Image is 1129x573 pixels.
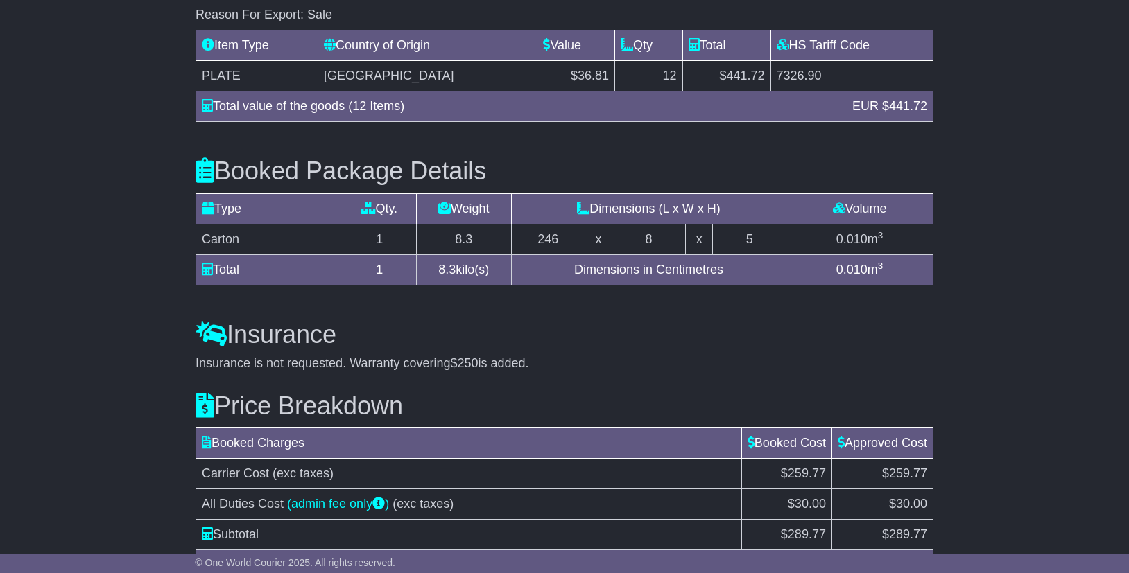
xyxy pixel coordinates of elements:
td: 8 [612,224,686,254]
td: Total [196,254,343,285]
td: Booked Charges [196,428,742,459]
td: [GEOGRAPHIC_DATA] [318,61,537,91]
td: Approved Cost [831,428,933,459]
span: 289.77 [889,527,927,541]
td: 5 [713,224,786,254]
td: m [786,224,933,254]
sup: 3 [878,261,884,271]
div: Total value of the goods (12 Items) [195,97,845,116]
span: (exc taxes) [393,497,454,511]
td: x [685,224,712,254]
span: © One World Courier 2025. All rights reserved. [195,557,395,568]
div: Insurance is not requested. Warranty covering is added. [196,356,933,371]
td: $441.72 [682,61,770,91]
td: m [786,254,933,285]
span: Carrier Cost [202,466,269,480]
span: 8.3 [438,263,456,276]
td: 1 [343,224,416,254]
td: Weight [416,193,511,224]
sup: 3 [878,230,884,240]
td: kilo(s) [416,254,511,285]
td: 12 [614,61,682,91]
td: $36.81 [537,61,615,91]
div: EUR $441.72 [845,97,934,116]
div: Reason For Export: Sale [196,8,933,23]
h3: Booked Package Details [196,157,933,185]
td: 246 [511,224,585,254]
td: Country of Origin [318,30,537,61]
td: Value [537,30,615,61]
td: $ [741,520,831,550]
td: 1 [343,254,416,285]
span: $259.77 [781,466,826,480]
span: $30.00 [788,497,826,511]
td: Qty [614,30,682,61]
td: Volume [786,193,933,224]
h3: Price Breakdown [196,392,933,420]
span: 289.77 [788,527,826,541]
td: Type [196,193,343,224]
td: Total [682,30,770,61]
h3: Insurance [196,321,933,349]
td: Dimensions in Centimetres [511,254,786,285]
span: $30.00 [889,497,927,511]
td: 8.3 [416,224,511,254]
span: (exc taxes) [273,466,334,480]
td: Subtotal [196,520,742,550]
td: Item Type [196,30,318,61]
td: Qty. [343,193,416,224]
td: Booked Cost [741,428,831,459]
td: Carton [196,224,343,254]
td: x [585,224,612,254]
td: HS Tariff Code [770,30,933,61]
span: 0.010 [836,263,868,276]
td: Dimensions (L x W x H) [511,193,786,224]
span: $250 [451,356,479,370]
a: (admin fee only) [287,497,389,511]
td: 7326.90 [770,61,933,91]
span: 0.010 [836,232,868,246]
span: $259.77 [882,466,927,480]
span: All Duties Cost [202,497,284,511]
td: PLATE [196,61,318,91]
td: $ [831,520,933,550]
